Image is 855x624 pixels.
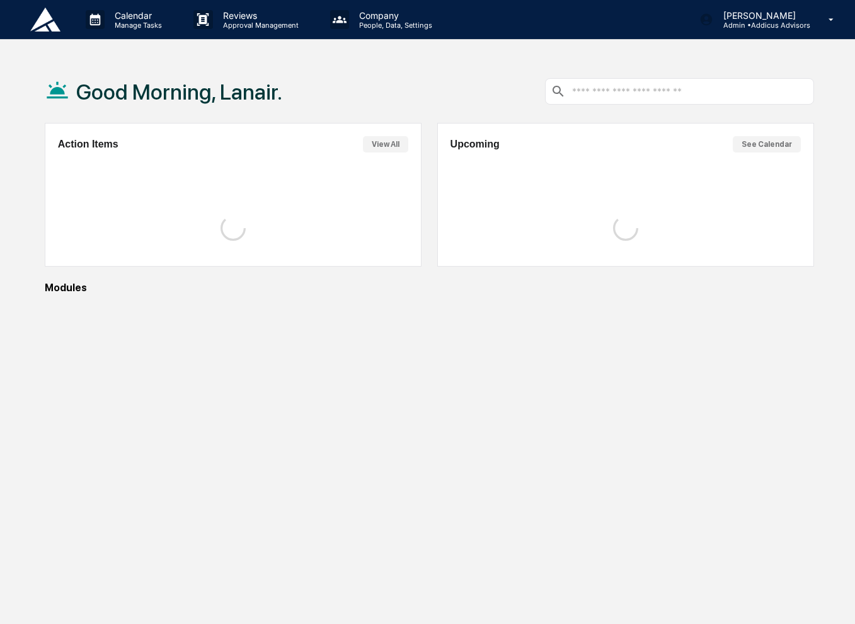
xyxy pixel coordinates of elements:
div: Modules [45,282,814,294]
h2: Action Items [58,139,118,150]
h1: Good Morning, Lanair. [76,79,282,105]
p: Reviews [213,10,305,21]
p: [PERSON_NAME] [713,10,810,21]
p: Approval Management [213,21,305,30]
img: logo [30,8,60,32]
h2: Upcoming [450,139,500,150]
button: View All [363,136,408,153]
p: Company [349,10,439,21]
p: Manage Tasks [105,21,168,30]
p: Calendar [105,10,168,21]
p: People, Data, Settings [349,21,439,30]
p: Admin • Addicus Advisors [713,21,810,30]
button: See Calendar [733,136,801,153]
